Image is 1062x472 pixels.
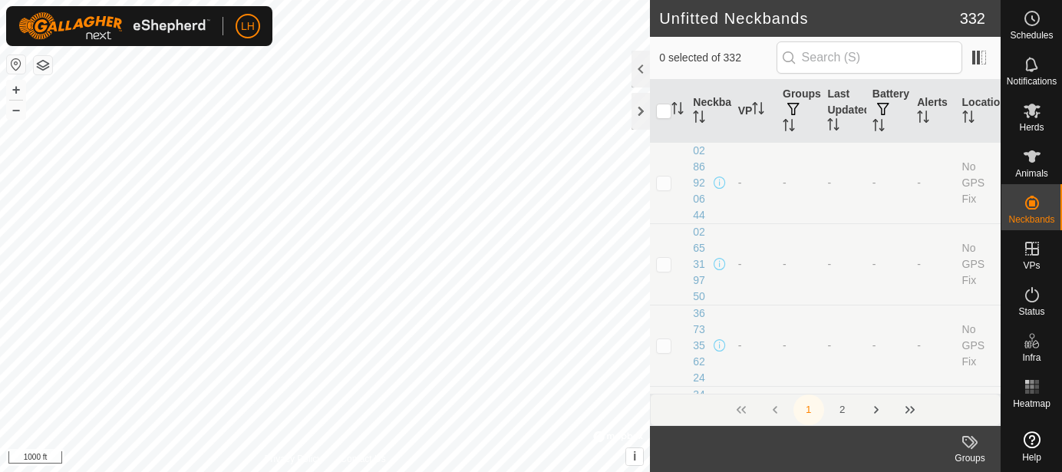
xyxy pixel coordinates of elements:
span: VPs [1023,261,1040,270]
p-sorticon: Activate to sort [693,113,705,125]
button: 2 [827,394,858,425]
td: - [911,386,955,467]
th: Battery [866,80,911,143]
span: Notifications [1007,77,1057,86]
span: Herds [1019,123,1044,132]
td: - [777,305,821,386]
h2: Unfitted Neckbands [659,9,959,28]
p-sorticon: Activate to sort [917,113,929,125]
app-display-virtual-paddock-transition: - [738,339,742,352]
p-sorticon: Activate to sort [827,120,839,133]
div: 0265319750 [693,224,710,305]
div: Groups [939,451,1001,465]
td: No GPS Fix [956,305,1001,386]
p-sorticon: Activate to sort [872,121,885,134]
td: - [866,223,911,305]
button: Reset Map [7,55,25,74]
td: - [866,142,911,223]
td: - [911,223,955,305]
p-sorticon: Activate to sort [783,121,795,134]
span: - [827,339,831,352]
span: Heatmap [1013,399,1050,408]
td: - [866,386,911,467]
td: No GPS Fix [956,386,1001,467]
button: Next Page [861,394,892,425]
div: 0286920644 [693,143,710,223]
app-display-virtual-paddock-transition: - [738,258,742,270]
button: i [626,448,643,465]
a: Privacy Policy [265,452,322,466]
span: 332 [960,7,985,30]
button: 1 [793,394,824,425]
a: Help [1001,425,1062,468]
div: 3410468529 [693,387,710,467]
span: 0 selected of 332 [659,50,776,66]
td: - [777,142,821,223]
button: Last Page [895,394,925,425]
img: Gallagher Logo [18,12,210,40]
th: Location [956,80,1001,143]
span: Help [1022,453,1041,462]
th: VP [732,80,777,143]
td: - [911,142,955,223]
td: No GPS Fix [956,223,1001,305]
td: - [777,386,821,467]
span: i [633,450,636,463]
td: - [866,305,911,386]
td: No GPS Fix [956,142,1001,223]
span: - [827,177,831,189]
th: Groups [777,80,821,143]
span: Status [1018,307,1044,316]
th: Neckband [687,80,731,143]
th: Last Updated [821,80,866,143]
span: Schedules [1010,31,1053,40]
p-sorticon: Activate to sort [752,104,764,117]
td: - [777,223,821,305]
button: – [7,101,25,119]
app-display-virtual-paddock-transition: - [738,177,742,189]
span: LH [241,18,255,35]
span: Neckbands [1008,215,1054,224]
div: 3673356224 [693,305,710,386]
span: Infra [1022,353,1041,362]
span: - [827,258,831,270]
a: Contact Us [340,452,385,466]
span: Animals [1015,169,1048,178]
td: - [911,305,955,386]
input: Search (S) [777,41,962,74]
p-sorticon: Activate to sort [962,113,975,125]
button: Map Layers [34,56,52,74]
button: + [7,81,25,99]
p-sorticon: Activate to sort [671,104,684,117]
th: Alerts [911,80,955,143]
